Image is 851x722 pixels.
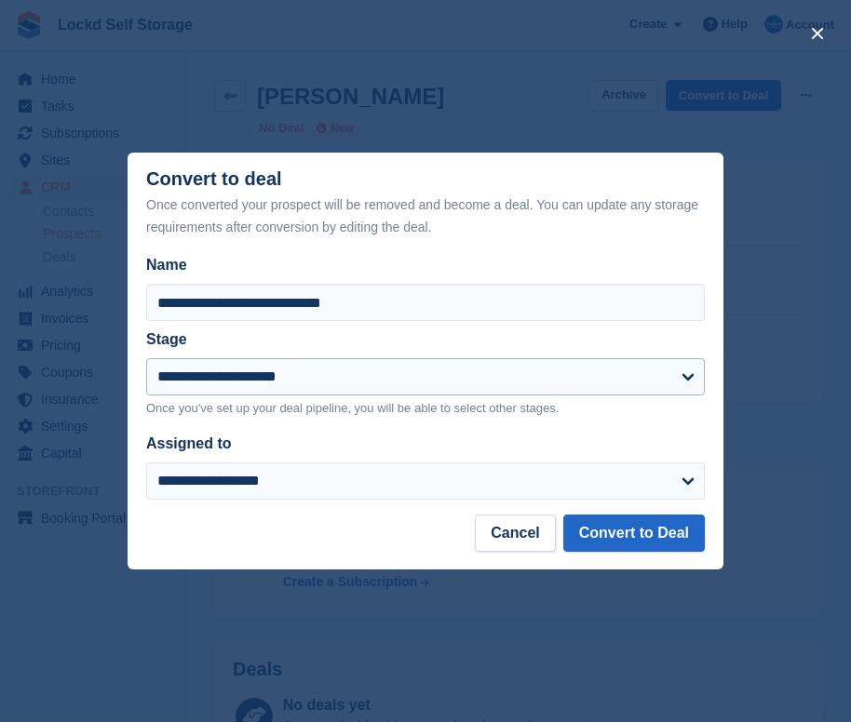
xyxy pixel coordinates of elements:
[146,331,187,347] label: Stage
[475,515,555,552] button: Cancel
[146,399,705,418] p: Once you've set up your deal pipeline, you will be able to select other stages.
[146,194,705,238] div: Once converted your prospect will be removed and become a deal. You can update any storage requir...
[146,254,705,276] label: Name
[146,168,705,238] div: Convert to deal
[563,515,705,552] button: Convert to Deal
[146,435,232,451] label: Assigned to
[803,19,832,48] button: close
